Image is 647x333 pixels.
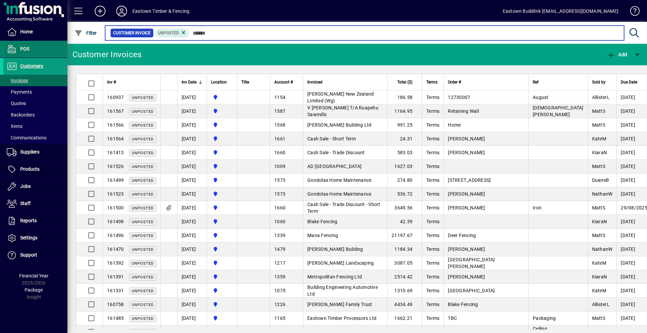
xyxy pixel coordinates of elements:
span: Holyoake St [211,176,233,184]
span: Terms [426,246,439,252]
td: [DATE] [177,298,207,311]
span: [PERSON_NAME] Building [307,246,363,252]
a: Payments [3,86,67,98]
td: [DATE] [177,91,207,104]
span: Deer Fencing [448,233,476,238]
td: [DATE] [177,104,207,118]
span: 1660 [274,150,285,155]
span: DuaneB [592,177,609,183]
span: Unposted [132,178,154,183]
td: [DATE] [177,242,207,256]
td: 1184.34 [387,242,422,256]
span: 1479 [274,246,285,252]
span: [PERSON_NAME] [448,150,485,155]
span: 161485 [107,315,124,321]
span: KiaraN [592,219,607,224]
a: Reports [3,212,67,229]
div: Inv # [107,78,156,86]
span: Terms [426,164,439,169]
span: 1154 [274,95,285,100]
span: Due Date [621,78,637,86]
span: 1217 [274,260,285,266]
span: [PERSON_NAME] [448,246,485,252]
span: [PERSON_NAME] [448,274,485,279]
div: Account # [274,78,299,86]
td: 3087.05 [387,256,422,270]
span: Metropolitan Fencing Ltd [307,274,362,279]
span: 161567 [107,108,124,114]
span: Terms [426,315,439,321]
td: [DATE] [177,270,207,284]
span: Cash Sale - Trade Discount [307,150,365,155]
span: Invoices [7,78,28,83]
span: 161496 [107,233,124,238]
span: Holyoake St [211,94,233,101]
span: Holyoake St [211,218,233,225]
span: Financial Year [19,273,49,278]
span: 161391 [107,274,124,279]
span: 160758 [107,302,124,307]
span: Terms [426,136,439,141]
button: Add [605,48,629,61]
td: [DATE] [177,118,207,132]
span: Home [20,29,33,34]
span: Holyoake St [211,121,233,129]
span: Terms [426,219,439,224]
span: 1075 [274,288,285,293]
span: Cash Sale - Short Term [307,136,356,141]
span: Unposted [132,289,154,293]
a: Home [3,24,67,40]
div: Customer Invoices [72,49,142,60]
span: Settings [20,235,37,240]
div: Order # [448,78,524,86]
span: Customer Invoice [113,30,151,36]
span: [PERSON_NAME] [448,136,485,141]
span: Inv # [107,78,116,86]
td: 583.03 [387,146,422,160]
span: V [PERSON_NAME] T/A Ruapehu Sawmills [307,105,378,117]
a: Products [3,161,67,178]
td: 186.58 [387,91,422,104]
span: MattS [592,315,605,321]
span: Total ($) [397,78,412,86]
span: Unposted [132,123,154,128]
span: [PERSON_NAME] [448,191,485,197]
span: 161413 [107,150,124,155]
td: 24.31 [387,132,422,146]
span: Sold by [592,78,606,86]
span: 1165 [274,315,285,321]
a: Support [3,247,67,264]
span: Mana Fencing [307,233,338,238]
td: [DATE] [177,146,207,160]
span: Invoiced [307,78,322,86]
span: Location [211,78,227,86]
span: Customers [20,63,43,69]
span: 1661 [274,136,285,141]
td: [DATE] [177,187,207,201]
span: 161526 [107,164,124,169]
a: Suppliers [3,144,67,161]
span: 1660 [274,205,285,210]
span: Holyoake St [211,232,233,239]
div: Title [241,78,266,86]
td: 2514.42 [387,270,422,284]
span: AD [GEOGRAPHIC_DATA] [307,164,362,169]
span: 1573 [274,177,285,183]
span: Unposted [132,234,154,238]
span: Add [607,52,627,57]
div: Invoiced [307,78,383,86]
a: Communications [3,132,67,143]
span: August [533,95,549,100]
td: 1164.95 [387,104,422,118]
td: 536.72 [387,187,422,201]
td: [DATE] [177,132,207,146]
span: Holyoake St [211,314,233,322]
span: Retaining Wall [448,108,479,114]
span: [STREET_ADDRESS] [448,177,491,183]
span: Holyoake St [211,287,233,294]
a: Invoices [3,75,67,86]
span: Ref [533,78,538,86]
a: Quotes [3,98,67,109]
span: TBC [448,315,457,321]
div: Eastown Timber & Fencing [132,6,189,16]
